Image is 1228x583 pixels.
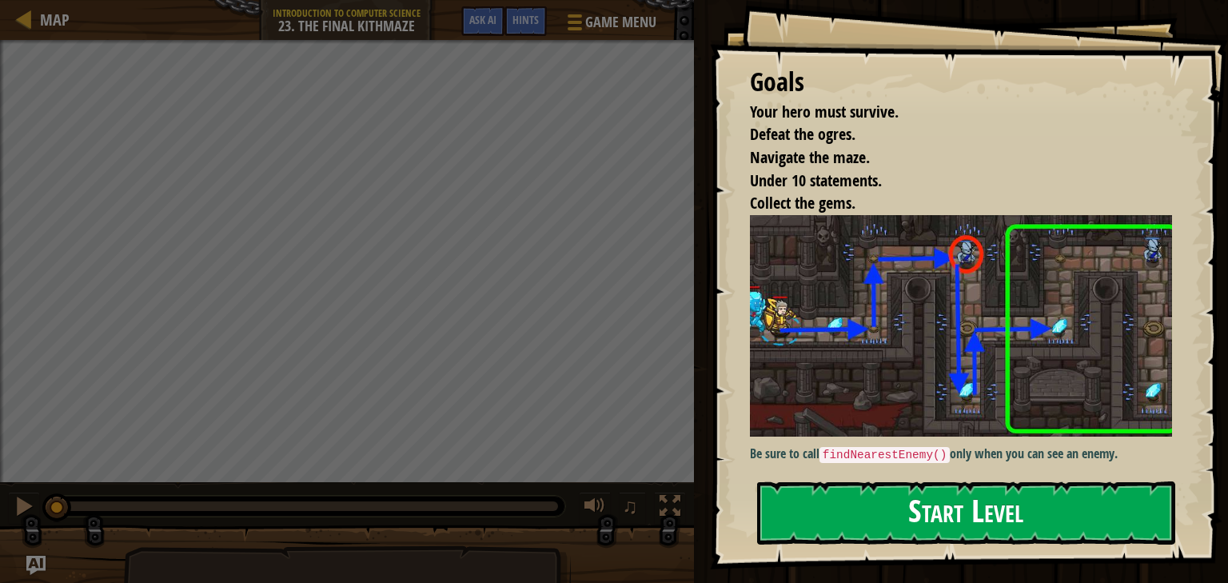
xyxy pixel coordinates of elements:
a: Map [32,9,70,30]
span: Under 10 statements. [750,170,882,191]
span: Map [40,9,70,30]
span: Collect the gems. [750,192,855,214]
img: The final kithmaze [750,215,1184,437]
div: Goals [750,64,1172,101]
li: Defeat the ogres. [730,123,1168,146]
button: Ctrl + P: Pause [8,492,40,525]
button: Adjust volume [579,492,611,525]
li: Navigate the maze. [730,146,1168,170]
span: Ask AI [469,12,496,27]
span: Game Menu [585,12,656,33]
span: ♫ [622,494,638,518]
button: Start Level [757,481,1175,545]
button: Toggle fullscreen [654,492,686,525]
code: findNearestEnemy() [819,447,950,463]
li: Collect the gems. [730,192,1168,215]
p: Be sure to call only when you can see an enemy. [750,445,1184,464]
span: Navigate the maze. [750,146,870,168]
button: ♫ [619,492,646,525]
span: Hints [512,12,539,27]
button: Game Menu [555,6,666,44]
button: Ask AI [26,556,46,575]
li: Under 10 statements. [730,170,1168,193]
button: Ask AI [461,6,504,36]
span: Defeat the ogres. [750,123,855,145]
li: Your hero must survive. [730,101,1168,124]
span: Your hero must survive. [750,101,899,122]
